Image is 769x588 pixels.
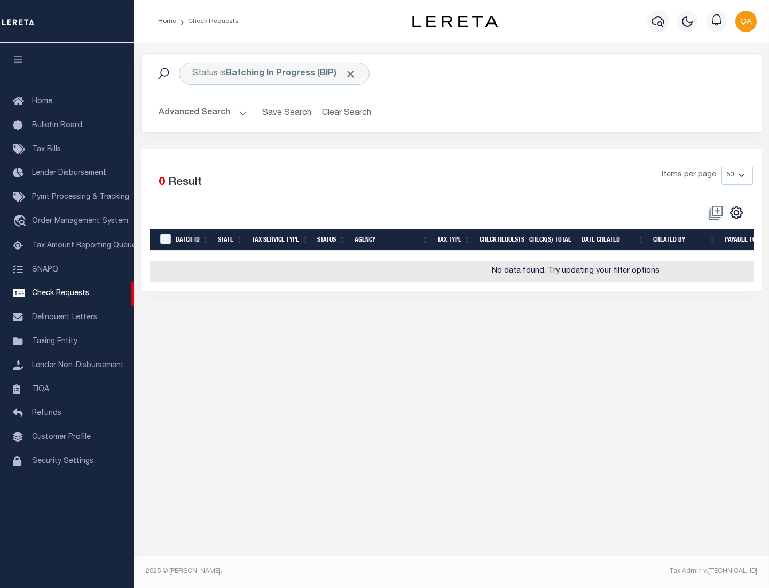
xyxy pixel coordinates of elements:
span: Bulletin Board [32,122,82,129]
button: Clear Search [318,103,376,123]
a: Home [158,18,176,25]
th: Date Created: activate to sort column ascending [577,229,649,251]
span: Customer Profile [32,434,91,441]
span: Tax Amount Reporting Queue [32,242,136,250]
th: Check Requests [475,229,525,251]
th: Tax Service Type: activate to sort column ascending [248,229,313,251]
div: Status is [179,63,370,85]
th: State: activate to sort column ascending [214,229,248,251]
span: Home [32,98,52,105]
span: Delinquent Letters [32,314,97,321]
th: Batch Id: activate to sort column ascending [171,229,214,251]
th: Tax Type: activate to sort column ascending [433,229,475,251]
span: Order Management System [32,218,128,225]
span: Taxing Entity [32,338,77,345]
div: Tax Admin v.[TECHNICAL_ID] [459,567,757,576]
span: Pymt Processing & Tracking [32,194,129,201]
span: Check Requests [32,290,89,297]
th: Created By: activate to sort column ascending [649,229,720,251]
span: Click to Remove [345,68,356,80]
span: TIQA [32,385,49,393]
span: Security Settings [32,458,93,465]
span: SNAPQ [32,266,58,273]
i: travel_explore [13,215,30,229]
button: Save Search [256,103,318,123]
b: Batching In Progress (BIP) [226,69,356,78]
th: Check(s) Total [525,229,577,251]
li: Check Requests [176,17,239,26]
img: svg+xml;base64,PHN2ZyB4bWxucz0iaHR0cDovL3d3dy53My5vcmcvMjAwMC9zdmciIHBvaW50ZXItZXZlbnRzPSJub25lIi... [735,11,757,32]
button: Advanced Search [159,103,247,123]
img: logo-dark.svg [412,16,498,27]
th: Status: activate to sort column ascending [313,229,350,251]
span: Lender Non-Disbursement [32,362,124,369]
th: Agency: activate to sort column ascending [350,229,433,251]
div: 2025 © [PERSON_NAME]. [138,567,452,576]
span: Tax Bills [32,146,61,153]
span: Refunds [32,409,61,417]
span: Items per page [662,169,716,181]
span: 0 [159,177,165,188]
span: Lender Disbursement [32,169,106,177]
label: Result [168,174,202,191]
